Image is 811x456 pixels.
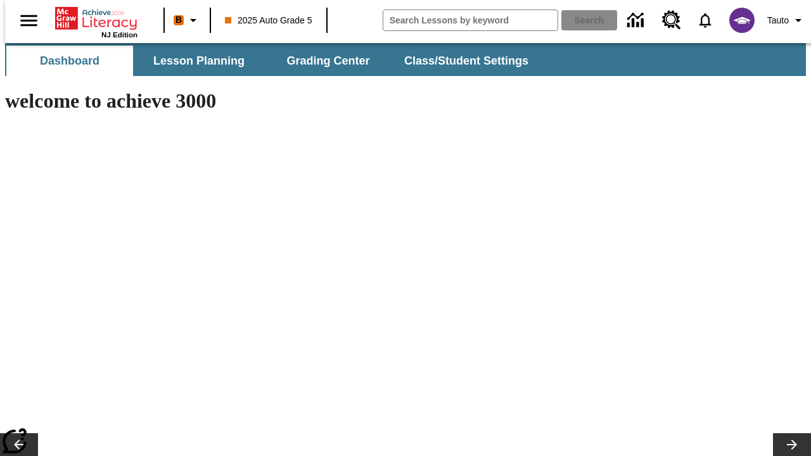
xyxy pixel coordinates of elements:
span: Dashboard [40,54,99,68]
span: B [176,12,182,28]
button: Dashboard [6,46,133,76]
span: Class/Student Settings [404,54,528,68]
h1: welcome to achieve 3000 [5,89,552,113]
a: Notifications [689,4,722,37]
a: Data Center [620,3,655,38]
span: 2025 Auto Grade 5 [225,14,312,27]
button: Class/Student Settings [394,46,539,76]
button: Lesson Planning [136,46,262,76]
div: SubNavbar [5,46,540,76]
div: Home [55,4,137,39]
span: Tauto [767,14,789,27]
button: Open side menu [10,2,48,39]
div: SubNavbar [5,43,806,76]
button: Grading Center [265,46,392,76]
button: Select a new avatar [722,4,762,37]
a: Resource Center, Will open in new tab [655,3,689,37]
button: Lesson carousel, Next [773,433,811,456]
span: Grading Center [286,54,369,68]
button: Boost Class color is orange. Change class color [169,9,206,32]
button: Profile/Settings [762,9,811,32]
span: Lesson Planning [153,54,245,68]
a: Home [55,6,137,31]
input: search field [383,10,558,30]
img: avatar image [729,8,755,33]
span: NJ Edition [101,31,137,39]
